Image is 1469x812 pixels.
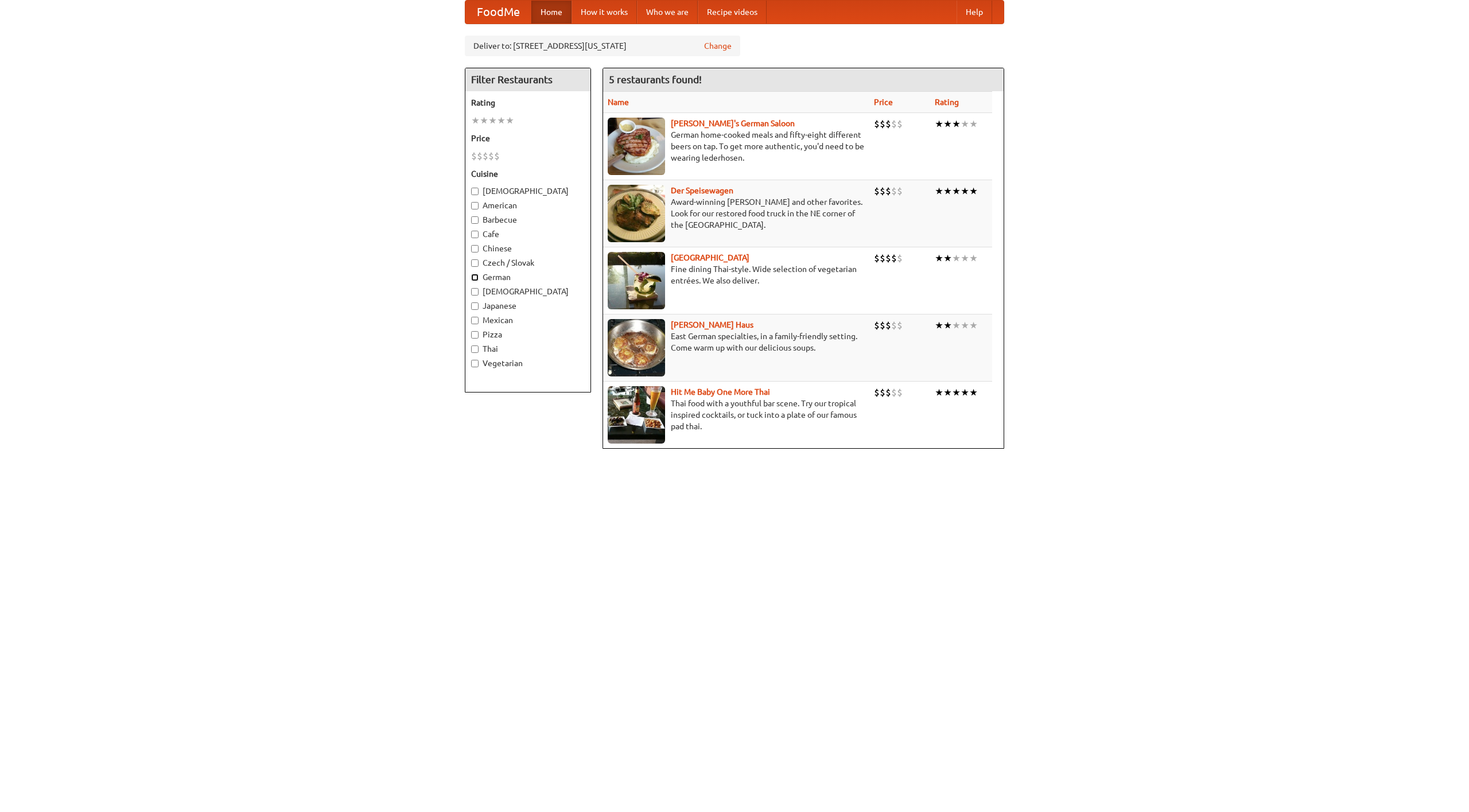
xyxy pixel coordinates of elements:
h4: Filter Restaurants [465,68,590,91]
b: Der Speisewagen [671,186,733,195]
li: ★ [961,118,969,130]
li: $ [897,252,903,265]
a: Recipe videos [698,1,767,24]
ng-pluralize: 5 restaurants found! [609,74,702,85]
li: $ [880,386,885,399]
p: Thai food with a youthful bar scene. Try our tropical inspired cocktails, or tuck into a plate of... [608,398,865,432]
li: $ [897,185,903,197]
li: ★ [935,118,943,130]
li: $ [897,386,903,399]
p: East German specialties, in a family-friendly setting. Come warm up with our delicious soups. [608,331,865,353]
li: $ [891,386,897,399]
li: $ [897,118,903,130]
li: ★ [488,114,497,127]
img: kohlhaus.jpg [608,319,665,376]
p: German home-cooked meals and fifty-eight different beers on tap. To get more authentic, you'd nee... [608,129,865,164]
a: [PERSON_NAME] Haus [671,320,753,329]
li: $ [874,386,880,399]
input: Cafe [471,231,479,238]
label: Thai [471,343,585,355]
li: ★ [943,319,952,332]
img: esthers.jpg [608,118,665,175]
input: Vegetarian [471,360,479,367]
input: German [471,274,479,281]
li: $ [874,118,880,130]
a: FoodMe [465,1,531,24]
input: [DEMOGRAPHIC_DATA] [471,288,479,296]
li: ★ [935,386,943,399]
li: $ [885,118,891,130]
h5: Price [471,133,585,144]
li: ★ [961,386,969,399]
li: ★ [480,114,488,127]
li: ★ [935,319,943,332]
label: Czech / Slovak [471,257,585,269]
input: American [471,202,479,209]
input: Barbecue [471,216,479,224]
li: ★ [961,185,969,197]
b: Hit Me Baby One More Thai [671,387,770,397]
input: Japanese [471,302,479,310]
li: $ [891,252,897,265]
li: $ [880,185,885,197]
input: Chinese [471,245,479,252]
a: Rating [935,98,959,107]
li: $ [885,319,891,332]
label: American [471,200,585,211]
input: Thai [471,345,479,353]
li: ★ [497,114,506,127]
li: $ [897,319,903,332]
li: $ [477,150,483,162]
label: Barbecue [471,214,585,226]
label: [DEMOGRAPHIC_DATA] [471,185,585,197]
label: Pizza [471,329,585,340]
li: ★ [969,118,978,130]
li: $ [885,252,891,265]
input: Czech / Slovak [471,259,479,267]
li: ★ [952,319,961,332]
li: ★ [952,252,961,265]
li: ★ [506,114,514,127]
label: Vegetarian [471,358,585,369]
a: Who we are [637,1,698,24]
img: speisewagen.jpg [608,185,665,242]
li: $ [880,319,885,332]
li: ★ [969,319,978,332]
label: Mexican [471,314,585,326]
li: ★ [943,118,952,130]
a: Change [704,40,732,52]
label: Japanese [471,300,585,312]
a: Price [874,98,893,107]
img: satay.jpg [608,252,665,309]
li: ★ [935,185,943,197]
li: ★ [969,185,978,197]
li: ★ [943,386,952,399]
a: [PERSON_NAME]'s German Saloon [671,119,795,128]
li: ★ [952,185,961,197]
li: $ [874,319,880,332]
label: [DEMOGRAPHIC_DATA] [471,286,585,297]
li: $ [471,150,477,162]
a: [GEOGRAPHIC_DATA] [671,253,749,262]
label: Chinese [471,243,585,254]
a: Help [957,1,992,24]
input: Mexican [471,317,479,324]
a: How it works [572,1,637,24]
li: $ [885,185,891,197]
li: ★ [952,386,961,399]
p: Fine dining Thai-style. Wide selection of vegetarian entrées. We also deliver. [608,263,865,286]
li: $ [885,386,891,399]
li: $ [891,319,897,332]
label: German [471,271,585,283]
li: ★ [943,252,952,265]
li: ★ [952,118,961,130]
li: $ [483,150,488,162]
h5: Rating [471,97,585,108]
li: ★ [961,252,969,265]
input: Pizza [471,331,479,339]
a: Home [531,1,572,24]
li: ★ [935,252,943,265]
